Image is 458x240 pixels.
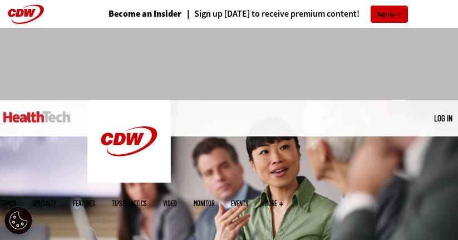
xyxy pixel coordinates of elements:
div: Cookie Settings [4,207,32,234]
a: Become an Insider [109,9,181,18]
div: User menu [434,112,452,124]
a: Sign up [DATE] to receive premium content! [181,9,359,18]
img: Home [87,100,171,183]
a: CDW [87,174,171,185]
span: More [265,200,283,207]
img: Home [3,111,71,123]
iframe: advertisement [27,39,432,89]
button: Open Preferences [4,207,32,234]
a: Video [163,200,177,207]
a: Log in [434,113,452,123]
a: Events [231,200,248,207]
a: Features [73,200,95,207]
span: Specialty [33,200,56,207]
a: MonITor [194,200,214,207]
a: Sign Up [371,6,408,23]
a: Tips & Tactics [112,200,146,207]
